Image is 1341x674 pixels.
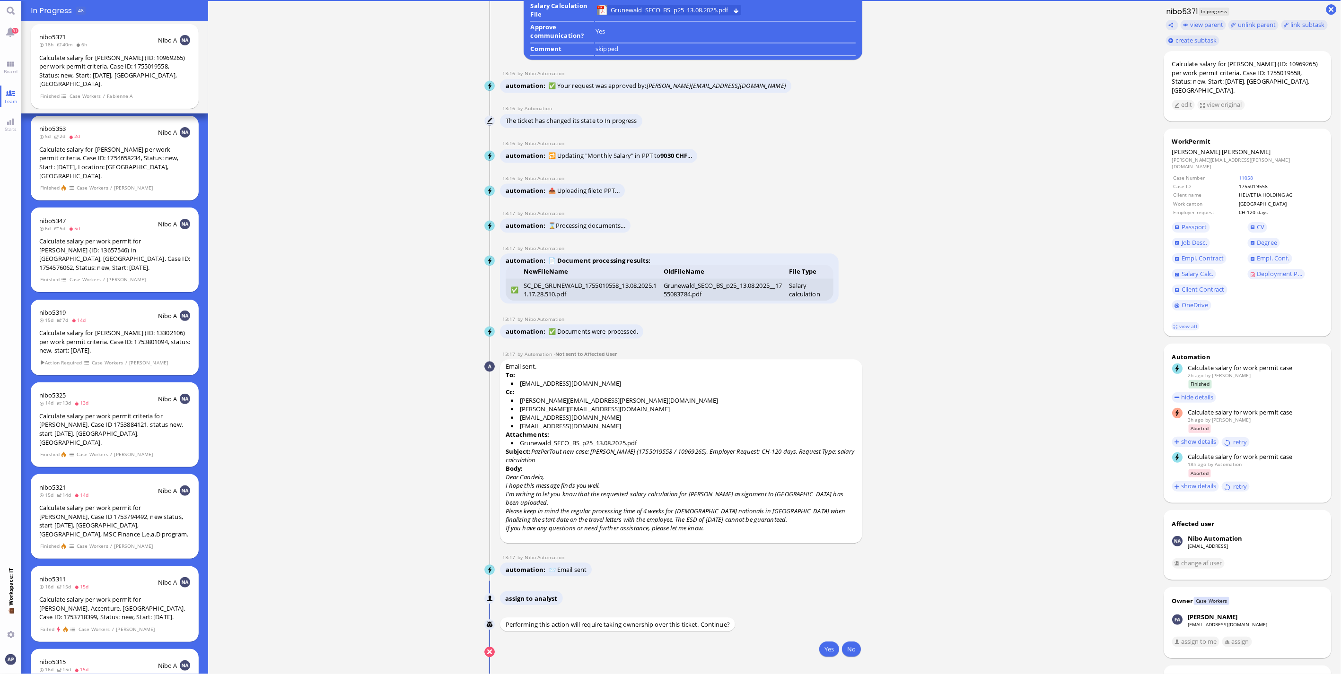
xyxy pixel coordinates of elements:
[787,278,833,301] td: Salary calculation
[506,481,857,507] p: I hope this message finds you well. I'm writing to let you know that the requested salary calcula...
[180,660,190,671] img: NA
[548,186,620,195] span: 📤 Uploading file to PPT...
[1257,269,1303,278] span: Deployment P...
[485,81,495,91] img: Nibo Automation
[158,128,177,137] span: Nibo A
[180,35,190,45] img: NA
[511,405,857,413] li: [PERSON_NAME][EMAIL_ADDRESS][DOMAIN_NAME]
[502,245,517,251] span: 13:17
[76,41,90,48] span: 6h
[158,36,177,44] span: Nibo A
[39,216,66,225] a: nibo5347
[1173,200,1237,207] td: Work canton
[597,5,607,15] img: Grunewald_SECO_BS_p25_13.08.2025.pdf
[1172,100,1195,110] button: edit
[548,256,651,265] strong: 📄 Document processing results:
[1172,238,1210,248] a: Job Desc.
[511,422,857,430] li: [EMAIL_ADDRESS][DOMAIN_NAME]
[506,594,558,603] span: assign to analyst
[74,492,92,498] span: 14d
[54,225,69,232] span: 5d
[1172,322,1199,330] a: view all
[485,116,495,126] img: Automation
[517,70,525,77] span: by
[1188,408,1323,416] div: Calculate salary for work permit case
[1248,222,1268,233] a: CV
[1172,519,1215,528] div: Affected user
[1172,481,1219,492] button: show details
[1173,174,1237,181] td: Case Number
[1291,20,1325,29] span: link subtask
[517,554,525,561] span: by
[506,151,548,160] span: automation
[1194,597,1229,605] span: Case Workers
[1173,191,1237,199] td: Client name
[1172,147,1221,156] span: [PERSON_NAME]
[76,184,108,192] span: Case Workers
[1248,269,1306,279] a: Deployment P...
[1238,182,1322,190] td: 1755019558
[39,33,66,41] a: nibo5371
[661,265,787,278] th: OldFileName
[506,221,548,230] span: automation
[517,210,525,216] span: by
[158,661,177,670] span: Nibo A
[1166,20,1178,30] button: Copy ticket nibo5371 link to clipboard
[1182,269,1214,278] span: Salary Calc.
[1222,637,1252,647] button: assign
[31,5,75,16] span: In progress
[597,5,741,15] lob-view: Grunewald_SECO_BS_p25_13.08.2025.pdf
[40,359,82,367] span: Action Required
[57,492,74,498] span: 14d
[54,133,69,139] span: 2d
[1182,223,1207,231] span: Passport
[819,641,839,657] button: Yes
[1172,536,1183,546] img: Nibo Automation
[787,265,833,278] th: File Type
[1257,223,1265,231] span: CV
[39,317,57,323] span: 15d
[69,276,101,284] span: Case Workers
[107,276,146,284] span: [PERSON_NAME]
[525,245,564,251] span: automation@nibo.ai
[485,151,495,161] img: Nibo Automation
[1239,174,1253,181] a: 11058
[39,124,66,133] span: nibo5353
[39,391,66,399] span: nibo5325
[517,245,525,251] span: by
[1188,613,1238,621] div: [PERSON_NAME]
[502,105,517,112] span: 13:16
[125,359,128,367] span: /
[525,554,564,561] span: automation@nibo.ai
[1228,20,1279,30] button: unlink parent
[69,92,101,100] span: Case Workers
[39,41,57,48] span: 18h
[842,641,861,657] button: No
[506,524,857,532] p: If you have any questions or need further assistance, please let me know.
[1172,596,1193,605] div: Owner
[1166,35,1219,46] button: create subtask
[76,542,108,550] span: Case Workers
[506,447,531,456] strong: Subject:
[1188,452,1323,461] div: Calculate salary for work permit case
[1222,147,1271,156] span: [PERSON_NAME]
[57,583,74,590] span: 15d
[548,221,625,230] span: ⌛Processing documents...
[39,575,66,583] span: nibo5311
[103,92,105,100] span: /
[158,578,177,587] span: Nibo A
[39,412,190,447] div: Calculate salary per work permit criteria for [PERSON_NAME], Case ID 1753884121, status new, star...
[158,395,177,403] span: Nibo A
[1257,254,1289,262] span: Empl. Conf.
[502,140,517,147] span: 13:16
[39,483,66,492] span: nibo5321
[1222,482,1250,492] button: retry
[1189,424,1211,432] span: Aborted
[506,327,548,336] span: automation
[506,256,548,265] span: automation
[39,657,66,666] a: nibo5315
[525,140,564,147] span: automation@nibo.ai
[511,439,857,447] li: Grunewald_SECO_BS_p25_13.08.2025.pdf
[1182,285,1225,294] span: Client Contract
